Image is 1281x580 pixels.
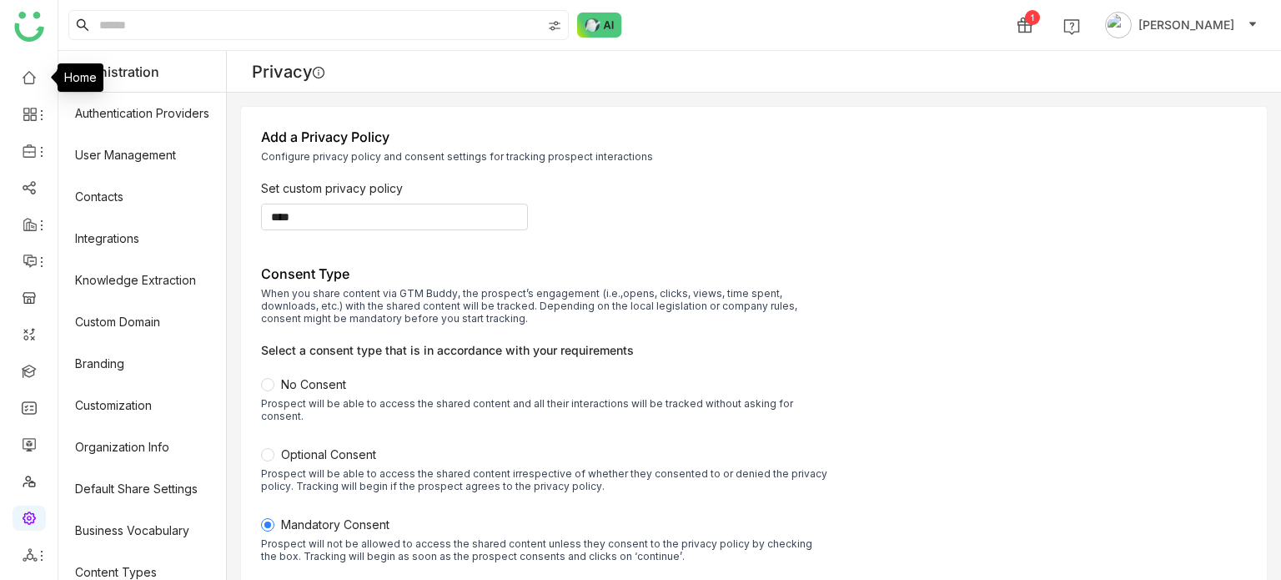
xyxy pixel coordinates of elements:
[548,19,561,33] img: search-type.svg
[281,447,376,461] span: Optional Consent
[261,179,1247,197] div: Set custom privacy policy
[1138,16,1234,34] span: [PERSON_NAME]
[58,134,226,176] a: User Management
[261,397,828,422] div: Prospect will be able to access the shared content and all their interactions will be tracked wit...
[58,343,226,385] a: Branding
[261,264,1247,284] div: Consent Type
[577,13,622,38] img: ask-buddy-normal.svg
[67,51,159,93] span: Administration
[58,385,226,426] a: Customization
[261,127,1247,147] div: Add a Privacy Policy
[281,517,389,532] span: Mandatory Consent
[58,468,226,510] a: Default Share Settings
[58,63,103,92] div: Home
[14,12,44,42] img: logo
[58,426,226,468] a: Organization Info
[261,537,828,562] div: Prospect will not be allowed to access the shared content unless they consent to the privacy poli...
[58,93,226,134] a: Authentication Providers
[1102,12,1261,38] button: [PERSON_NAME]
[1063,18,1080,35] img: help.svg
[58,260,226,301] a: Knowledge Extraction
[58,176,226,218] a: Contacts
[58,510,226,552] a: Business Vocabulary
[281,377,346,391] span: No Consent
[252,62,324,82] div: Privacy
[58,218,226,260] a: Integrations
[261,467,828,492] div: Prospect will be able to access the shared content irrespective of whether they consented to or d...
[261,341,1247,359] div: Select a consent type that is in accordance with your requirements
[261,287,828,325] div: When you share content via GTM Buddy, the prospect’s engagement (i.e.,opens, clicks, views, time ...
[58,301,226,343] a: Custom Domain
[261,150,828,163] div: Configure privacy policy and consent settings for tracking prospect interactions
[1025,10,1040,25] div: 1
[1105,12,1132,38] img: avatar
